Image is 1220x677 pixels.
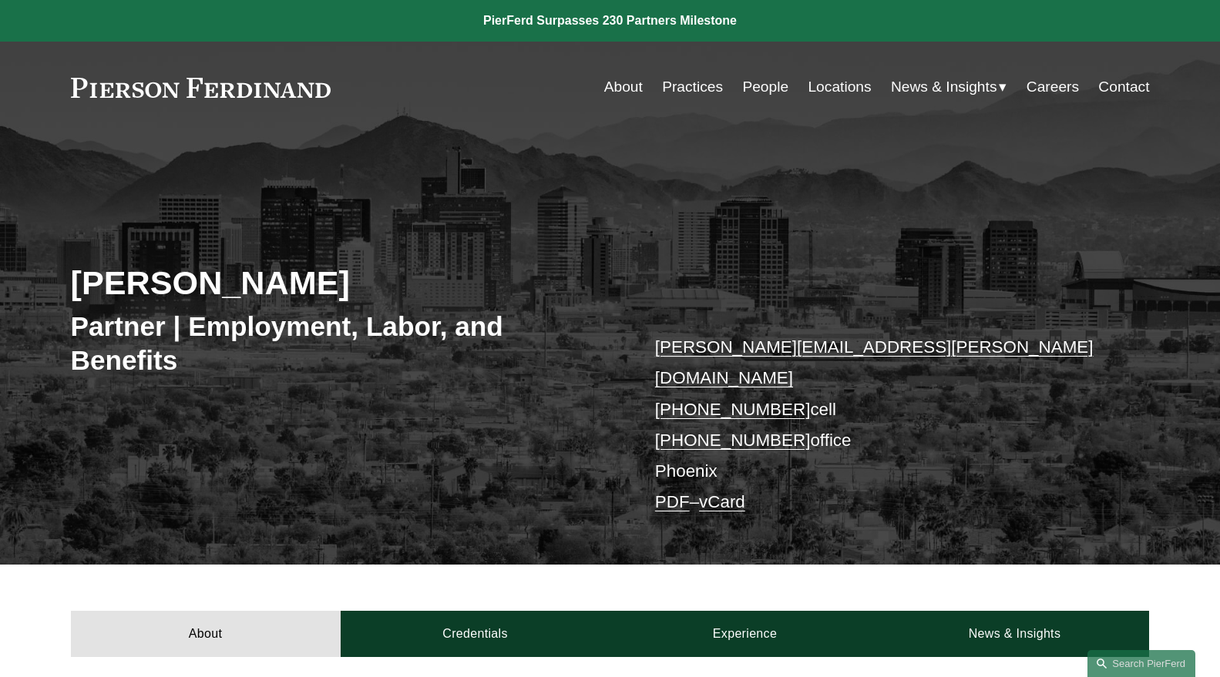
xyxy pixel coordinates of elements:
a: News & Insights [879,611,1149,657]
a: vCard [699,492,745,511]
span: News & Insights [891,74,997,101]
a: [PHONE_NUMBER] [655,400,811,419]
h2: [PERSON_NAME] [71,263,610,303]
a: Search this site [1087,650,1195,677]
a: Practices [662,72,723,102]
a: About [71,611,341,657]
a: About [604,72,643,102]
a: Locations [808,72,871,102]
a: Contact [1098,72,1149,102]
a: Credentials [341,611,610,657]
a: People [742,72,788,102]
h3: Partner | Employment, Labor, and Benefits [71,310,610,377]
a: Experience [610,611,880,657]
a: Careers [1027,72,1079,102]
a: [PERSON_NAME][EMAIL_ADDRESS][PERSON_NAME][DOMAIN_NAME] [655,337,1094,387]
a: folder dropdown [891,72,1007,102]
a: PDF [655,492,690,511]
p: cell office Phoenix – [655,332,1104,518]
a: [PHONE_NUMBER] [655,431,811,450]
